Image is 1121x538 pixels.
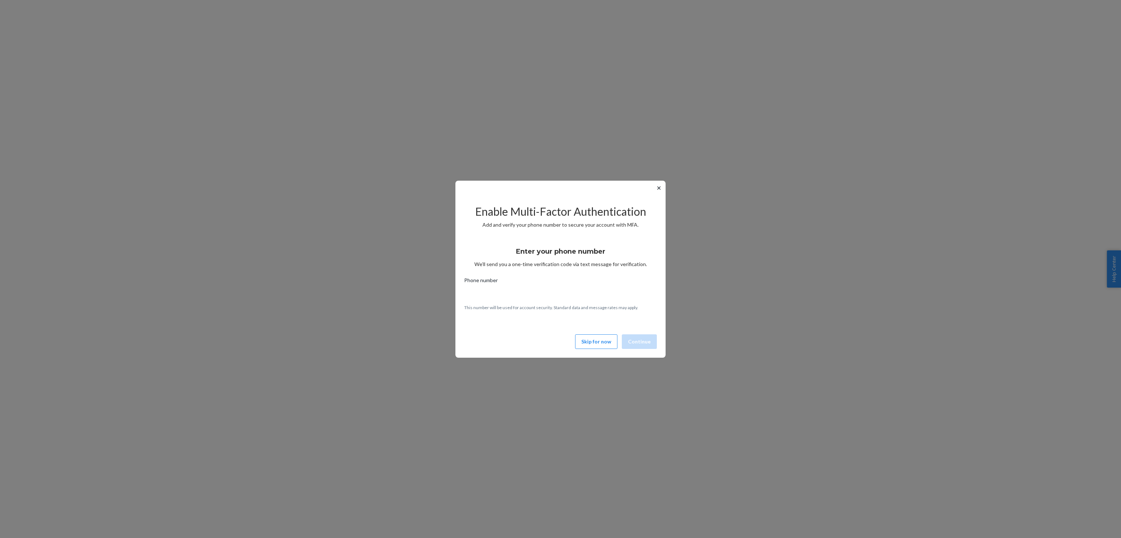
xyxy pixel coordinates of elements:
[464,221,657,228] p: Add and verify your phone number to secure your account with MFA.
[464,205,657,218] h2: Enable Multi-Factor Authentication
[464,241,657,268] div: We’ll send you a one-time verification code via text message for verification.
[655,184,663,192] button: ✕
[575,334,617,349] button: Skip for now
[464,277,498,287] span: Phone number
[622,334,657,349] button: Continue
[464,304,657,311] p: This number will be used for account security. Standard data and message rates may apply.
[516,247,605,256] h3: Enter your phone number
